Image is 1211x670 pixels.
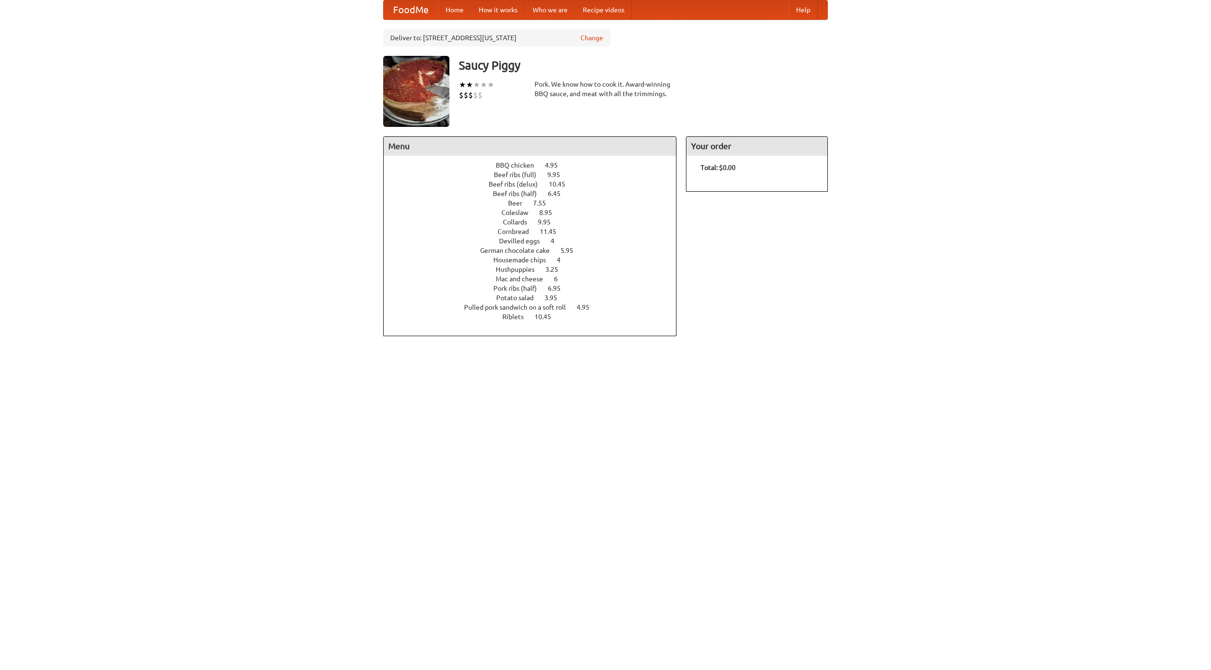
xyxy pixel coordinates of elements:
span: 6 [554,275,567,283]
span: Pulled pork sandwich on a soft roll [464,304,575,311]
span: 8.95 [539,209,562,216]
span: Collards [503,218,536,226]
span: 3.95 [544,294,567,302]
a: Pulled pork sandwich on a soft roll 4.95 [464,304,607,311]
span: 9.95 [547,171,570,179]
span: 4 [551,237,564,245]
a: Potato salad 3.95 [496,294,575,302]
b: Total: $0.00 [701,164,736,171]
a: Beef ribs (full) 9.95 [494,171,578,179]
span: 5.95 [561,247,583,254]
span: Riblets [502,313,533,321]
a: BBQ chicken 4.95 [496,161,575,169]
img: angular.jpg [383,56,449,127]
a: Recipe videos [575,0,632,19]
li: $ [464,90,468,100]
li: ★ [487,80,494,90]
a: Beef ribs (half) 6.45 [493,190,578,197]
span: Pork ribs (half) [493,285,546,292]
span: 6.45 [548,190,570,197]
li: $ [473,90,478,100]
li: $ [459,90,464,100]
a: Who we are [525,0,575,19]
span: Beef ribs (delux) [489,180,547,188]
span: BBQ chicken [496,161,544,169]
span: Devilled eggs [499,237,549,245]
span: Coleslaw [501,209,538,216]
span: Beer [508,199,532,207]
span: 4 [557,256,570,264]
h4: Your order [686,137,827,156]
span: Beef ribs (half) [493,190,546,197]
a: Housemade chips 4 [493,256,578,264]
span: Housemade chips [493,256,555,264]
span: Cornbread [498,228,538,235]
span: Mac and cheese [496,275,553,283]
a: Beer 7.55 [508,199,563,207]
li: ★ [473,80,480,90]
a: Mac and cheese 6 [496,275,575,283]
span: Beef ribs (full) [494,171,546,179]
li: ★ [459,80,466,90]
span: Hushpuppies [496,266,544,273]
h4: Menu [384,137,676,156]
li: ★ [480,80,487,90]
span: 6.95 [548,285,570,292]
span: 9.95 [538,218,560,226]
a: Devilled eggs 4 [499,237,572,245]
a: Collards 9.95 [503,218,568,226]
a: Coleslaw 8.95 [501,209,570,216]
span: German chocolate cake [480,247,559,254]
li: ★ [466,80,473,90]
a: Home [438,0,471,19]
div: Pork. We know how to cook it. Award-winning BBQ sauce, and meat with all the trimmings. [535,80,676,98]
span: 7.55 [533,199,555,207]
span: 10.45 [535,313,561,321]
span: Potato salad [496,294,543,302]
span: 10.45 [549,180,575,188]
span: 4.95 [545,161,567,169]
div: Deliver to: [STREET_ADDRESS][US_STATE] [383,29,610,46]
a: Beef ribs (delux) 10.45 [489,180,583,188]
li: $ [478,90,483,100]
a: Riblets 10.45 [502,313,569,321]
a: Change [580,33,603,43]
li: $ [468,90,473,100]
a: Pork ribs (half) 6.95 [493,285,578,292]
a: Help [789,0,818,19]
a: FoodMe [384,0,438,19]
a: German chocolate cake 5.95 [480,247,591,254]
span: 11.45 [540,228,566,235]
span: 3.25 [545,266,568,273]
a: Hushpuppies 3.25 [496,266,576,273]
span: 4.95 [577,304,599,311]
h3: Saucy Piggy [459,56,828,75]
a: Cornbread 11.45 [498,228,574,235]
a: How it works [471,0,525,19]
